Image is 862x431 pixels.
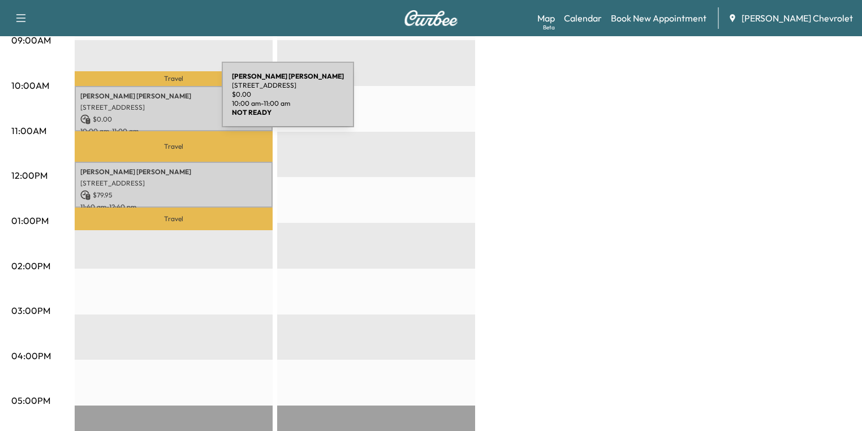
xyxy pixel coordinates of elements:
a: Book New Appointment [611,11,706,25]
span: [PERSON_NAME] Chevrolet [742,11,853,25]
p: 10:00AM [11,79,49,92]
p: [PERSON_NAME] [PERSON_NAME] [80,167,267,176]
p: 02:00PM [11,259,50,273]
b: NOT READY [232,108,271,117]
p: 11:00AM [11,124,46,137]
p: $ 0.00 [232,90,344,99]
p: [STREET_ADDRESS] [80,179,267,188]
p: 12:00PM [11,169,48,182]
p: 09:00AM [11,33,51,47]
p: 10:00 am - 11:00 am [232,99,344,108]
p: [PERSON_NAME] [PERSON_NAME] [80,92,267,101]
p: 04:00PM [11,349,51,363]
p: [STREET_ADDRESS] [80,103,267,112]
a: Calendar [564,11,602,25]
p: $ 0.00 [80,114,267,124]
p: 10:00 am - 11:00 am [80,127,267,136]
p: Travel [75,71,273,86]
p: 03:00PM [11,304,50,317]
a: MapBeta [537,11,555,25]
p: 11:40 am - 12:40 pm [80,202,267,212]
b: [PERSON_NAME] [PERSON_NAME] [232,72,344,80]
p: Travel [75,131,273,162]
img: Curbee Logo [404,10,458,26]
p: $ 79.95 [80,190,267,200]
p: 05:00PM [11,394,50,407]
div: Beta [543,23,555,32]
p: Travel [75,208,273,230]
p: 01:00PM [11,214,49,227]
p: [STREET_ADDRESS] [232,81,344,90]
